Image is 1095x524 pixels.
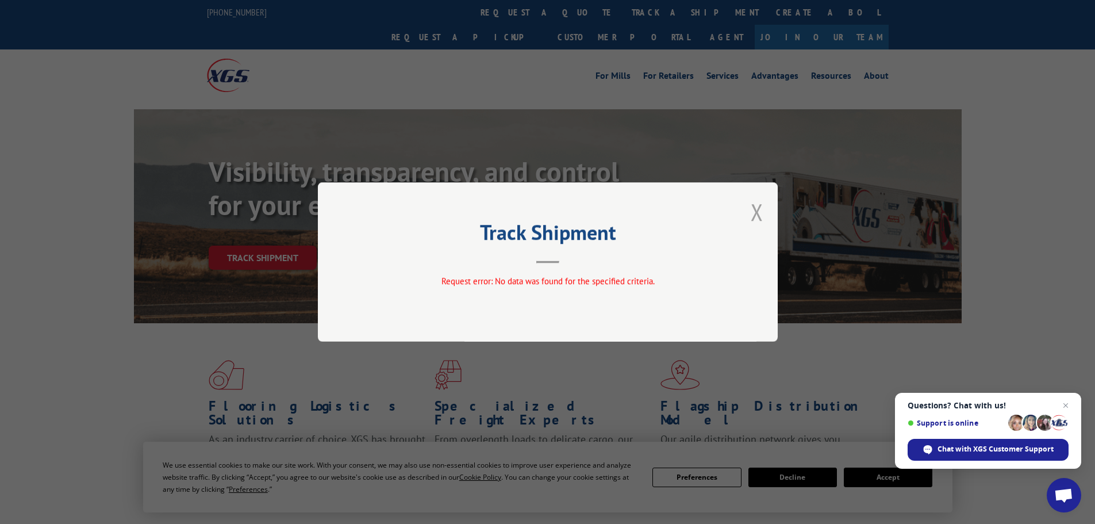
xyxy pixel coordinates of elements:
button: Close modal [751,197,763,227]
div: Chat with XGS Customer Support [908,439,1069,461]
span: Questions? Chat with us! [908,401,1069,410]
h2: Track Shipment [375,224,720,246]
span: Request error: No data was found for the specified criteria. [441,276,654,286]
span: Close chat [1059,399,1073,412]
span: Support is online [908,419,1004,427]
span: Chat with XGS Customer Support [938,444,1054,454]
div: Open chat [1047,478,1081,512]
